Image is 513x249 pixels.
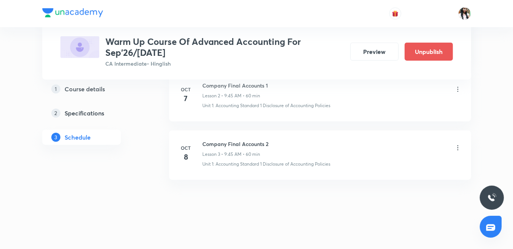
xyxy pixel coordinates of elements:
[350,43,399,61] button: Preview
[42,105,145,120] a: 2Specifications
[203,140,269,148] h6: Company Final Accounts 2
[389,8,401,20] button: avatar
[42,8,103,19] a: Company Logo
[179,86,194,93] h6: Oct
[405,43,453,61] button: Unpublish
[179,93,194,104] h4: 7
[51,132,60,141] p: 3
[458,7,471,20] img: Bismita Dutta
[392,10,399,17] img: avatar
[42,8,103,17] img: Company Logo
[105,36,344,58] h3: Warm Up Course Of Advanced Accounting For Sep'26/[DATE]
[179,151,194,163] h4: 8
[203,102,331,109] p: Unit 1: Accounting Standard 1 Disclosure of Accounting Policies
[203,81,268,89] h6: Company Final Accounts 1
[487,193,496,202] img: ttu
[203,151,260,158] p: Lesson 3 • 9:45 AM • 60 min
[51,108,60,117] p: 2
[65,84,105,93] h5: Course details
[51,84,60,93] p: 1
[203,161,331,168] p: Unit 1: Accounting Standard 1 Disclosure of Accounting Policies
[65,132,91,141] h5: Schedule
[105,60,344,68] p: CA Intermediate • Hinglish
[203,92,260,99] p: Lesson 2 • 9:45 AM • 60 min
[42,81,145,96] a: 1Course details
[179,144,194,151] h6: Oct
[60,36,99,58] img: B124C88A-481D-47BB-9AB8-ABCCA6129CBB_plus.png
[65,108,105,117] h5: Specifications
